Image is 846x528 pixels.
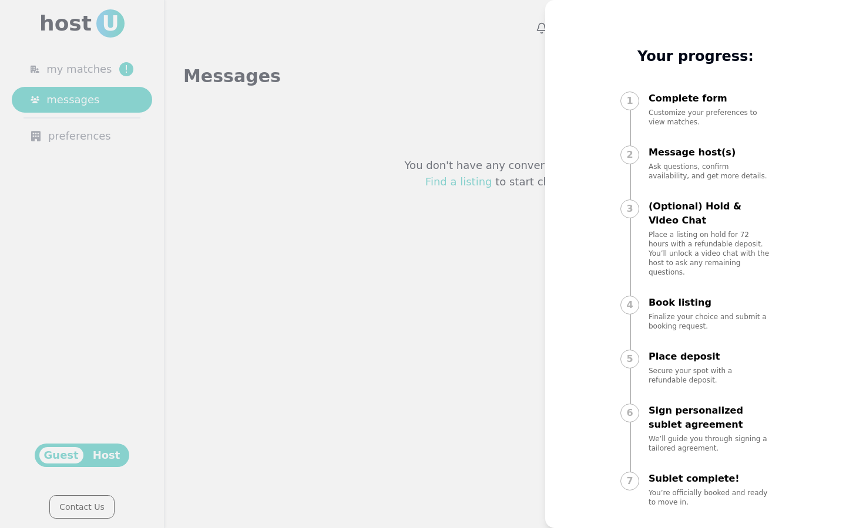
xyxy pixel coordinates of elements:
p: Your progress: [620,47,771,66]
p: Book listing [649,296,771,310]
div: 1 [620,92,639,110]
p: Message host(s) [649,145,771,160]
p: Place a listing on hold for 72 hours with a refundable deposit. You’ll unlock a video chat with t... [649,230,771,277]
p: Place deposit [649,350,771,364]
p: Sign personalized sublet agreement [649,404,771,432]
div: 7 [620,472,639,490]
div: 6 [620,404,639,422]
p: Ask questions, confirm availability, and get more details. [649,162,771,181]
p: Secure your spot with a refundable deposit. [649,366,771,385]
p: You’re officially booked and ready to move in. [649,488,771,507]
p: Complete form [649,92,771,106]
p: Finalize your choice and submit a booking request. [649,312,771,331]
p: Customize your preferences to view matches. [649,108,771,127]
div: 4 [620,296,639,314]
p: Sublet complete! [649,472,771,486]
div: 3 [620,199,639,218]
div: 5 [620,350,639,368]
p: We’ll guide you through signing a tailored agreement. [649,434,771,453]
p: (Optional) Hold & Video Chat [649,199,771,228]
div: 2 [620,145,639,164]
